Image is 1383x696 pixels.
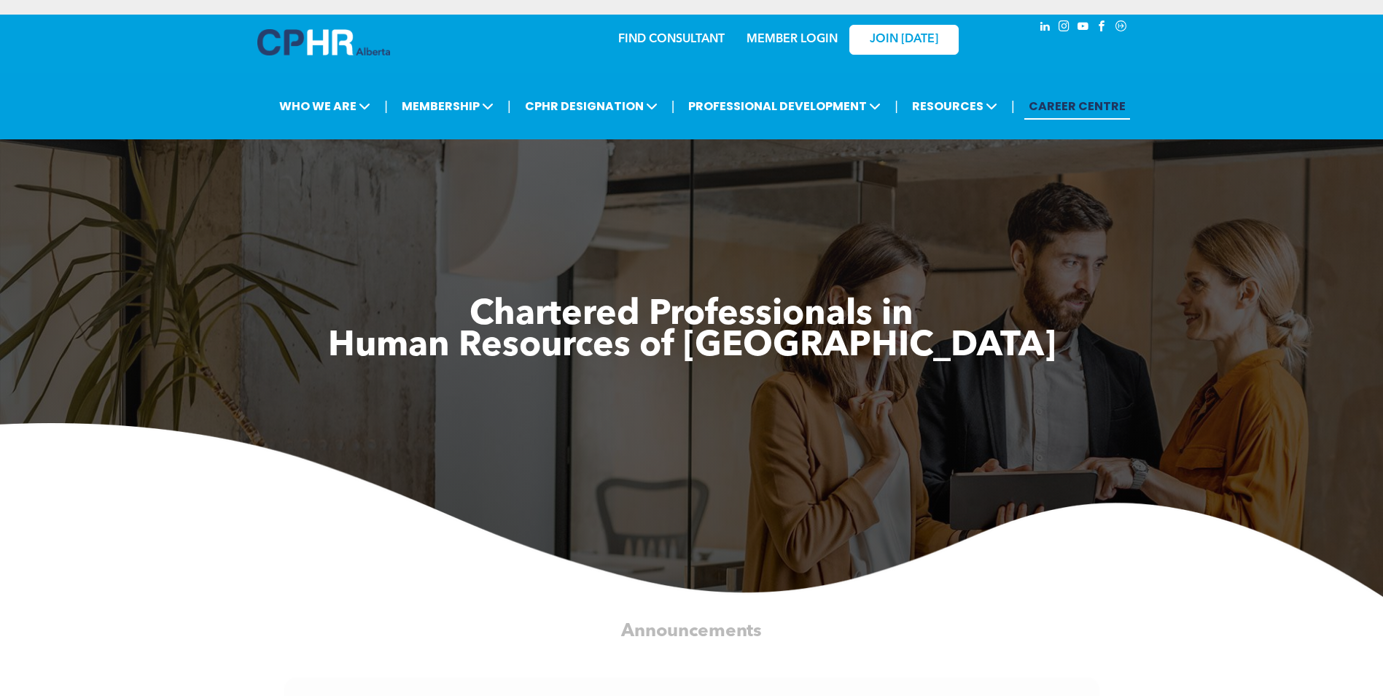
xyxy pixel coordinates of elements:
[621,622,762,640] span: Announcements
[521,93,662,120] span: CPHR DESIGNATION
[895,91,898,121] li: |
[328,329,1056,364] span: Human Resources of [GEOGRAPHIC_DATA]
[384,91,388,121] li: |
[1011,91,1015,121] li: |
[397,93,498,120] span: MEMBERSHIP
[1113,18,1129,38] a: Social network
[257,29,390,55] img: A blue and white logo for cp alberta
[1024,93,1130,120] a: CAREER CENTRE
[870,33,938,47] span: JOIN [DATE]
[747,34,838,45] a: MEMBER LOGIN
[1056,18,1072,38] a: instagram
[671,91,675,121] li: |
[470,298,913,333] span: Chartered Professionals in
[275,93,375,120] span: WHO WE ARE
[849,25,959,55] a: JOIN [DATE]
[1075,18,1091,38] a: youtube
[618,34,725,45] a: FIND CONSULTANT
[908,93,1002,120] span: RESOURCES
[684,93,885,120] span: PROFESSIONAL DEVELOPMENT
[1094,18,1110,38] a: facebook
[507,91,511,121] li: |
[1037,18,1053,38] a: linkedin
